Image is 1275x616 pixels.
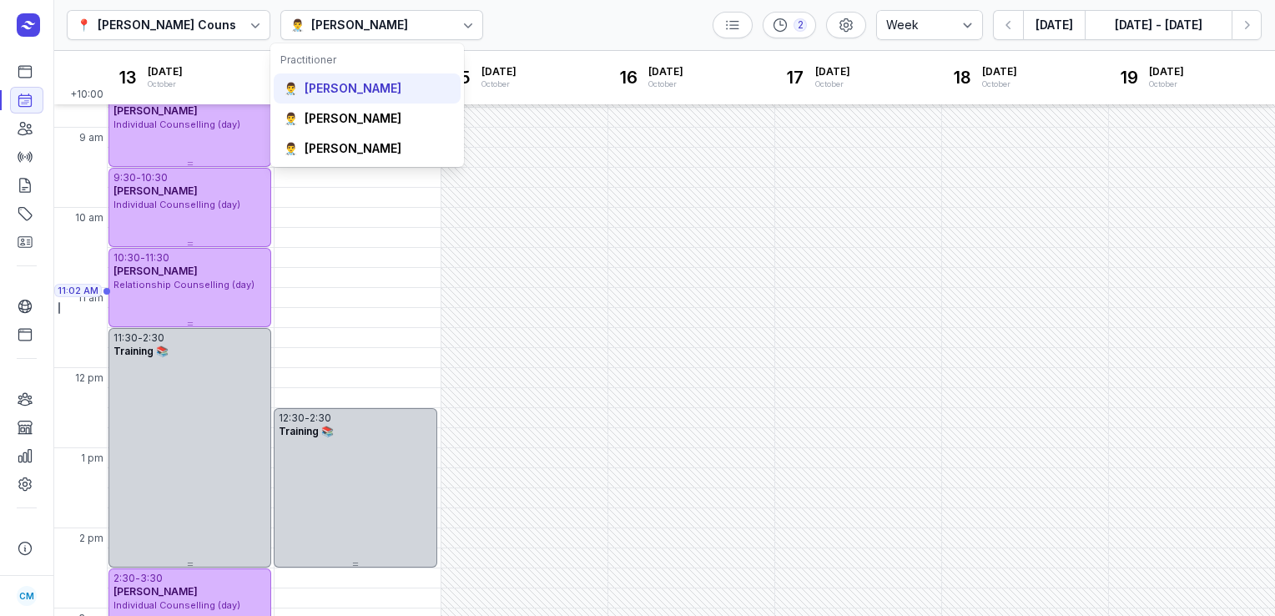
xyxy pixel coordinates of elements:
[75,371,103,385] span: 12 pm
[113,184,198,197] span: [PERSON_NAME]
[279,425,334,437] span: Training 📚
[284,110,298,127] div: 👨‍⚕️
[98,15,269,35] div: [PERSON_NAME] Counselling
[305,110,401,127] div: [PERSON_NAME]
[615,64,642,91] div: 16
[148,78,183,90] div: October
[481,78,517,90] div: October
[113,251,140,265] div: 10:30
[280,53,454,67] div: Practitioner
[140,251,145,265] div: -
[815,65,850,78] span: [DATE]
[113,104,198,117] span: [PERSON_NAME]
[305,412,310,425] div: -
[1149,78,1184,90] div: October
[982,65,1017,78] span: [DATE]
[782,64,809,91] div: 17
[794,18,807,32] div: 2
[279,412,305,425] div: 12:30
[113,585,198,598] span: [PERSON_NAME]
[79,532,103,545] span: 2 pm
[648,65,683,78] span: [DATE]
[1085,10,1232,40] button: [DATE] - [DATE]
[311,15,408,35] div: [PERSON_NAME]
[284,80,298,97] div: 👨‍⚕️
[305,140,401,157] div: [PERSON_NAME]
[19,586,34,606] span: CM
[481,65,517,78] span: [DATE]
[138,331,143,345] div: -
[982,78,1017,90] div: October
[113,599,240,611] span: Individual Counselling (day)
[305,80,401,97] div: [PERSON_NAME]
[1116,64,1142,91] div: 19
[113,331,138,345] div: 11:30
[113,171,136,184] div: 9:30
[113,199,240,210] span: Individual Counselling (day)
[148,65,183,78] span: [DATE]
[113,119,240,130] span: Individual Counselling (day)
[145,251,169,265] div: 11:30
[1023,10,1085,40] button: [DATE]
[141,171,168,184] div: 10:30
[290,15,305,35] div: 👨‍⚕️
[81,452,103,465] span: 1 pm
[284,140,298,157] div: 👨‍⚕️
[114,64,141,91] div: 13
[79,131,103,144] span: 9 am
[136,171,141,184] div: -
[113,345,169,357] span: Training 📚
[815,78,850,90] div: October
[135,572,140,585] div: -
[140,572,163,585] div: 3:30
[143,331,164,345] div: 2:30
[77,15,91,35] div: 📍
[113,265,198,277] span: [PERSON_NAME]
[1149,65,1184,78] span: [DATE]
[75,211,103,225] span: 10 am
[113,279,254,290] span: Relationship Counselling (day)
[648,78,683,90] div: October
[70,88,107,104] span: +10:00
[310,412,331,425] div: 2:30
[113,572,135,585] div: 2:30
[949,64,975,91] div: 18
